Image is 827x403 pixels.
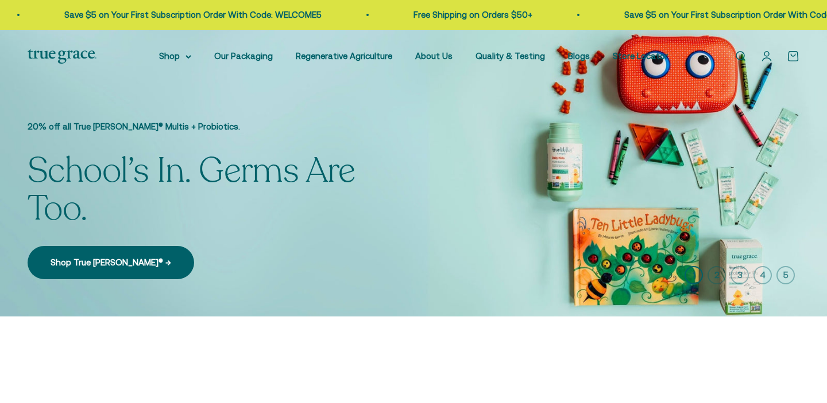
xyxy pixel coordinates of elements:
[731,266,749,284] button: 3
[159,49,191,63] summary: Shop
[753,266,772,284] button: 4
[776,266,795,284] button: 5
[415,51,453,61] a: About Us
[708,266,726,284] button: 2
[404,10,523,19] a: Free Shipping on Orders $50+
[28,147,355,232] split-lines: School’s In. Germs Are Too.
[28,246,194,279] a: Shop True [PERSON_NAME]® →
[296,51,392,61] a: Regenerative Agriculture
[28,120,407,134] p: 20% off all True [PERSON_NAME]® Multis + Probiotics.
[568,51,590,61] a: Blogs
[476,51,545,61] a: Quality & Testing
[214,51,273,61] a: Our Packaging
[685,266,703,284] button: 1
[613,51,668,61] a: Store Locator
[55,8,312,22] p: Save $5 on Your First Subscription Order With Code: WELCOME5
